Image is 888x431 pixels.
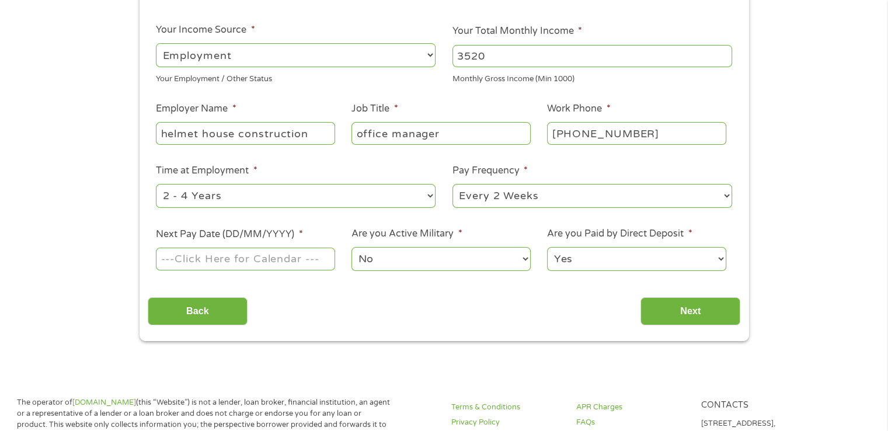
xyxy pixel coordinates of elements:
[576,417,687,428] a: FAQs
[72,398,136,407] a: [DOMAIN_NAME]
[156,165,257,177] label: Time at Employment
[351,122,530,144] input: Cashier
[640,297,740,326] input: Next
[547,122,726,144] input: (231) 754-4010
[351,103,398,115] label: Job Title
[148,297,248,326] input: Back
[156,24,255,36] label: Your Income Source
[156,122,335,144] input: Walmart
[452,25,582,37] label: Your Total Monthly Income
[156,248,335,270] input: ---Click Here for Calendar ---
[452,45,732,67] input: 1800
[451,417,562,428] a: Privacy Policy
[547,103,610,115] label: Work Phone
[351,228,462,240] label: Are you Active Military
[156,103,236,115] label: Employer Name
[156,228,302,241] label: Next Pay Date (DD/MM/YYYY)
[156,69,436,85] div: Your Employment / Other Status
[452,165,528,177] label: Pay Frequency
[701,400,812,411] h4: Contacts
[576,402,687,413] a: APR Charges
[452,69,732,85] div: Monthly Gross Income (Min 1000)
[451,402,562,413] a: Terms & Conditions
[547,228,692,240] label: Are you Paid by Direct Deposit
